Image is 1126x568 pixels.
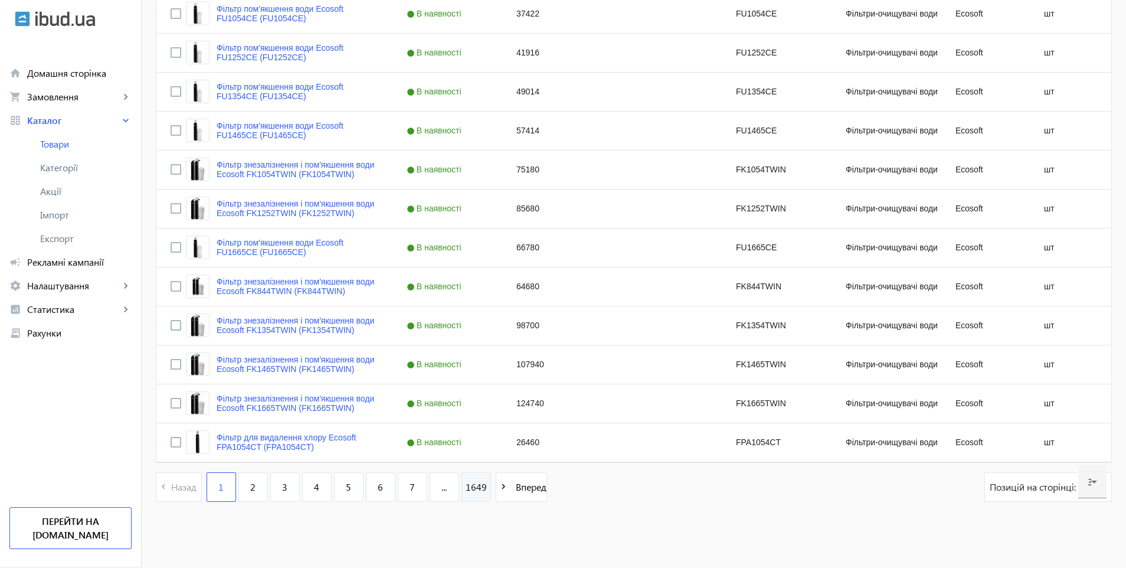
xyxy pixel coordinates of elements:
[156,306,1118,345] div: Press SPACE to select this row.
[9,115,21,126] mat-icon: grid_view
[722,384,832,423] div: FK1665TWIN
[407,282,464,291] span: В наявності
[407,321,464,330] span: В наявності
[40,233,132,244] span: Експорт
[502,306,612,345] div: 98700
[40,185,132,197] span: Акції
[156,73,1118,112] div: Press SPACE to select this row.
[40,162,132,174] span: Категорії
[832,228,941,267] div: Фільтри-очищувачі води
[156,190,1118,228] div: Press SPACE to select this row.
[832,151,941,189] div: Фільтри-очищувачі води
[9,256,21,268] mat-icon: campaign
[502,73,612,111] div: 49014
[27,67,132,79] span: Домашня сторінка
[217,277,378,296] a: Фільтр знезалізнення і пом'якшення води Ecosoft FK844TWIN (FK844TWIN)
[502,267,612,306] div: 64680
[502,34,612,72] div: 41916
[941,345,1030,384] div: Ecosoft
[27,327,132,339] span: Рахунки
[502,151,612,189] div: 75180
[1030,228,1118,267] div: шт
[832,190,941,228] div: Фільтри-очищувачі води
[1030,190,1118,228] div: шт
[27,256,132,268] span: Рекламні кампанії
[217,355,378,374] a: Фільтр знезалізнення і пом'якшення води Ecosoft FK1465TWIN (FK1465TWIN)
[40,209,132,221] span: Імпорт
[496,472,547,502] button: Вперед
[502,112,612,150] div: 57414
[27,115,120,126] span: Каталог
[120,280,132,292] mat-icon: keyboard_arrow_right
[217,394,378,413] a: Фільтр знезалізнення і пом'якшення води Ecosoft FK1665TWIN (FK1665TWIN)
[511,481,546,494] span: Вперед
[15,11,30,27] img: ibud.svg
[502,345,612,384] div: 107940
[217,199,378,218] a: Фільтр знезалізнення і пом'якшення води Ecosoft FK1252TWIN (FK1252TWIN)
[156,112,1118,151] div: Press SPACE to select this row.
[156,345,1118,384] div: Press SPACE to select this row.
[941,267,1030,306] div: Ecosoft
[832,73,941,111] div: Фільтри-очищувачі води
[941,34,1030,72] div: Ecosoft
[407,126,464,135] span: В наявності
[832,112,941,150] div: Фільтри-очищувачі води
[941,306,1030,345] div: Ecosoft
[9,91,21,103] mat-icon: shopping_cart
[9,303,21,315] mat-icon: analytics
[722,345,832,384] div: FK1465TWIN
[722,267,832,306] div: FK844TWIN
[407,204,464,213] span: В наявності
[990,481,1078,494] span: Позицій на сторінці:
[722,228,832,267] div: FU1665CE
[941,112,1030,150] div: Ecosoft
[941,228,1030,267] div: Ecosoft
[832,34,941,72] div: Фільтри-очищувачі води
[441,481,447,494] span: ...
[832,423,941,462] div: Фільтри-очищувачі води
[217,316,378,335] a: Фільтр знезалізнення і пом'якшення води Ecosoft FK1354TWIN (FK1354TWIN)
[120,115,132,126] mat-icon: keyboard_arrow_right
[156,384,1118,423] div: Press SPACE to select this row.
[941,190,1030,228] div: Ecosoft
[722,112,832,150] div: FU1465CE
[941,73,1030,111] div: Ecosoft
[407,165,464,174] span: В наявності
[1030,345,1118,384] div: шт
[941,384,1030,423] div: Ecosoft
[346,481,351,494] span: 5
[218,481,224,494] span: 1
[466,481,487,494] span: 1649
[9,507,132,549] a: Перейти на [DOMAIN_NAME]
[27,91,120,103] span: Замовлення
[1030,267,1118,306] div: шт
[407,48,464,57] span: В наявності
[502,384,612,423] div: 124740
[378,481,383,494] span: 6
[9,327,21,339] mat-icon: receipt_long
[832,345,941,384] div: Фільтри-очищувачі води
[250,481,256,494] span: 2
[9,280,21,292] mat-icon: settings
[407,438,464,447] span: В наявності
[502,228,612,267] div: 66780
[1030,423,1118,462] div: шт
[1030,73,1118,111] div: шт
[407,360,464,369] span: В наявності
[496,479,511,494] mat-icon: navigate_next
[407,399,464,408] span: В наявності
[156,34,1118,73] div: Press SPACE to select this row.
[282,481,287,494] span: 3
[217,433,378,452] a: Фільтр для видалення хлору Ecosoft FPA1054CT (FPA1054CT)
[9,67,21,79] mat-icon: home
[27,280,120,292] span: Налаштування
[941,151,1030,189] div: Ecosoft
[502,423,612,462] div: 26460
[156,228,1118,267] div: Press SPACE to select this row.
[217,238,378,257] a: Фільтр пом'якшення води Ecosoft FU1665CE (FU1665CE)
[832,384,941,423] div: Фільтри-очищувачі води
[217,160,378,179] a: Фільтр знезалізнення і пом'якшення води Ecosoft FK1054TWIN (FK1054TWIN)
[832,267,941,306] div: Фільтри-очищувачі води
[27,303,120,315] span: Статистика
[722,306,832,345] div: FK1354TWIN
